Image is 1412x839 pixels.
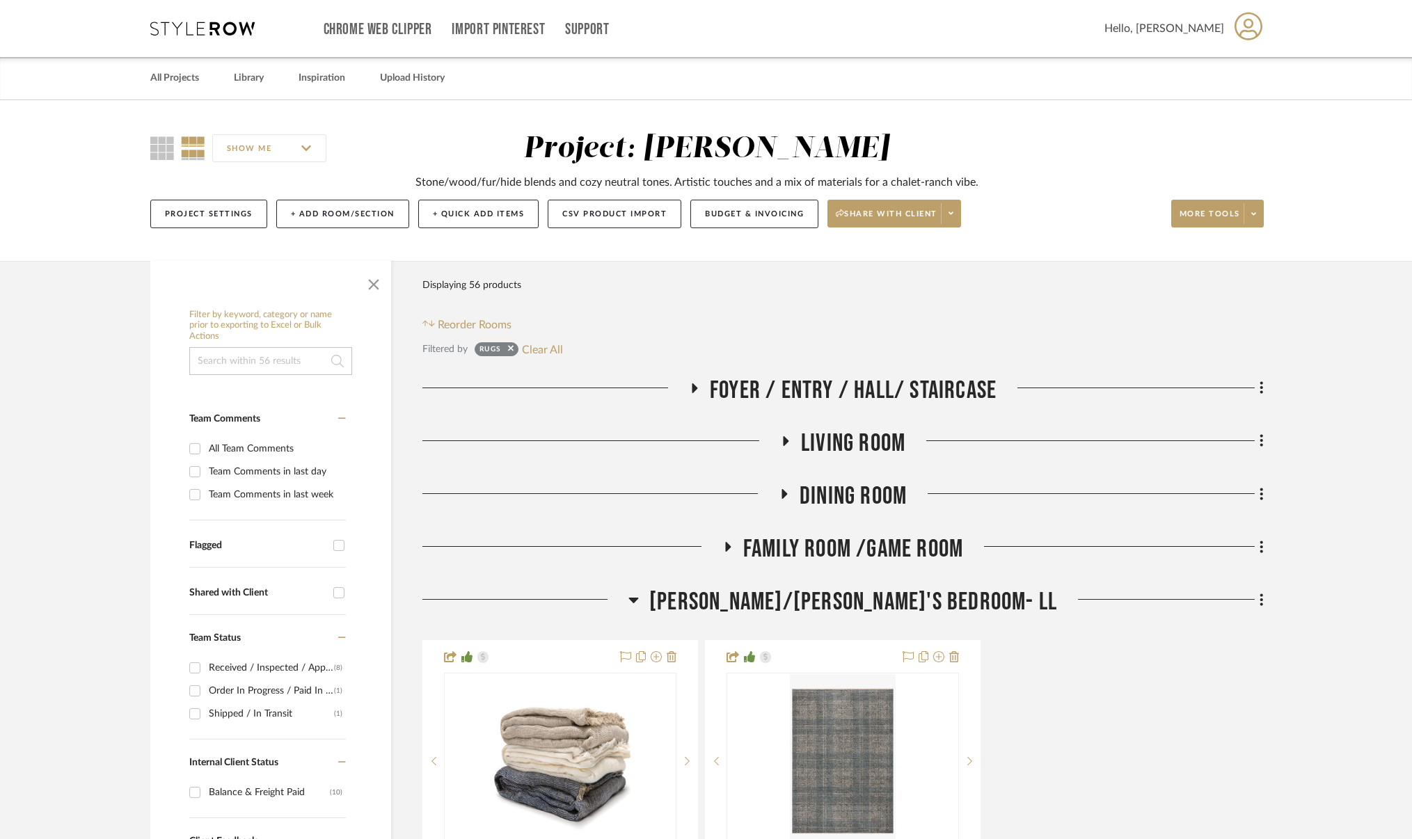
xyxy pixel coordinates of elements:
[334,680,342,702] div: (1)
[330,781,342,804] div: (10)
[836,209,937,230] span: Share with client
[422,342,468,357] div: Filtered by
[234,69,264,88] a: Library
[324,24,432,35] a: Chrome Web Clipper
[801,429,905,458] span: Living Room
[479,344,501,358] div: Rugs
[418,200,539,228] button: + Quick Add Items
[189,587,326,599] div: Shared with Client
[565,24,609,35] a: Support
[1171,200,1264,227] button: More tools
[189,347,352,375] input: Search within 56 results
[380,69,445,88] a: Upload History
[1180,209,1240,230] span: More tools
[800,481,907,511] span: Dining Room
[415,174,978,191] div: Stone/wood/fur/hide blends and cozy neutral tones. Artistic touches and a mix of materials for a ...
[523,134,889,163] div: Project: [PERSON_NAME]
[522,340,563,358] button: Clear All
[299,69,345,88] a: Inspiration
[209,680,334,702] div: Order In Progress / Paid In Full w/ Freight, No Balance due
[189,633,241,643] span: Team Status
[649,587,1057,617] span: [PERSON_NAME]/[PERSON_NAME]'s Bedroom- LL
[548,200,681,228] button: CSV Product Import
[422,271,521,299] div: Displaying 56 products
[710,376,997,406] span: Foyer / Entry / Hall/ Staircase
[1104,20,1224,37] span: Hello, [PERSON_NAME]
[209,703,334,725] div: Shipped / In Transit
[438,317,511,333] span: Reorder Rooms
[334,703,342,725] div: (1)
[690,200,818,228] button: Budget & Invoicing
[189,540,326,552] div: Flagged
[189,310,352,342] h6: Filter by keyword, category or name prior to exporting to Excel or Bulk Actions
[150,69,199,88] a: All Projects
[827,200,961,227] button: Share with client
[334,657,342,679] div: (8)
[209,781,330,804] div: Balance & Freight Paid
[422,317,512,333] button: Reorder Rooms
[189,758,278,767] span: Internal Client Status
[452,24,545,35] a: Import Pinterest
[743,534,963,564] span: Family Room /Game Room
[276,200,409,228] button: + Add Room/Section
[209,657,334,679] div: Received / Inspected / Approved
[209,438,342,460] div: All Team Comments
[209,484,342,506] div: Team Comments in last week
[150,200,267,228] button: Project Settings
[360,268,388,296] button: Close
[189,414,260,424] span: Team Comments
[209,461,342,483] div: Team Comments in last day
